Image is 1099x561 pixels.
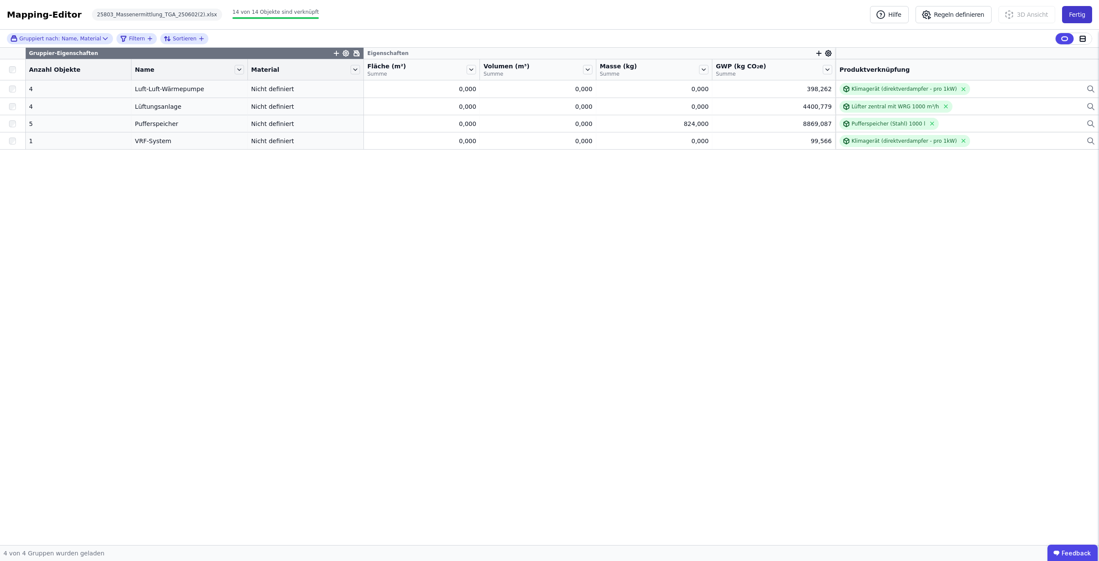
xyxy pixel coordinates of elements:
[367,62,406,71] span: Fläche (m²)
[483,71,529,77] span: Summe
[367,137,476,145] div: 0,000
[852,120,925,127] div: Pufferspeicher (Stahl) 1000 l
[716,137,832,145] div: 99,566
[483,102,592,111] div: 0,000
[852,103,939,110] div: Lüfter zentral mit WRG 1000 m³/h
[483,85,592,93] div: 0,000
[164,34,205,44] button: Sortieren
[173,35,196,42] span: Sortieren
[998,6,1055,23] button: 3D Ansicht
[29,65,81,74] span: Anzahl Objekte
[840,65,1096,74] div: Produktverknüpfung
[29,120,128,128] div: 5
[716,62,766,71] span: GWP (kg CO₂e)
[10,35,101,42] div: Name, Material
[251,65,280,74] span: Material
[367,102,476,111] div: 0,000
[916,6,992,23] button: Regeln definieren
[135,137,244,145] div: VRF-System
[483,62,529,71] span: Volumen (m³)
[483,120,592,128] div: 0,000
[716,102,832,111] div: 4400,779
[716,71,766,77] span: Summe
[367,85,476,93] div: 0,000
[135,102,244,111] div: Lüftungsanlage
[232,9,319,15] span: 14 von 14 Objekte sind verknüpft
[367,50,409,57] span: Eigenschaften
[29,102,128,111] div: 4
[251,137,360,145] div: Nicht definiert
[29,50,98,57] span: Gruppier-Eigenschaften
[92,9,222,21] div: 25803_Massenermittlung_TGA_250602(2).xlsx
[600,120,708,128] div: 824,000
[600,62,637,71] span: Masse (kg)
[852,86,957,92] div: Klimagerät (direktverdampfer - pro 1kW)
[129,35,145,42] span: Filtern
[483,137,592,145] div: 0,000
[600,71,637,77] span: Summe
[120,34,153,44] button: filter_by
[135,65,154,74] span: Name
[135,120,244,128] div: Pufferspeicher
[716,85,832,93] div: 398,262
[251,120,360,128] div: Nicht definiert
[716,120,832,128] div: 8869,087
[600,137,708,145] div: 0,000
[29,137,128,145] div: 1
[251,85,360,93] div: Nicht definiert
[367,71,406,77] span: Summe
[600,85,708,93] div: 0,000
[852,138,957,144] div: Klimagerät (direktverdampfer - pro 1kW)
[367,120,476,128] div: 0,000
[251,102,360,111] div: Nicht definiert
[870,6,909,23] button: Hilfe
[1062,6,1092,23] button: Fertig
[600,102,708,111] div: 0,000
[19,35,60,42] span: Gruppiert nach:
[29,85,128,93] div: 4
[135,85,244,93] div: Luft-Luft-Wärmepumpe
[7,9,82,21] div: Mapping-Editor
